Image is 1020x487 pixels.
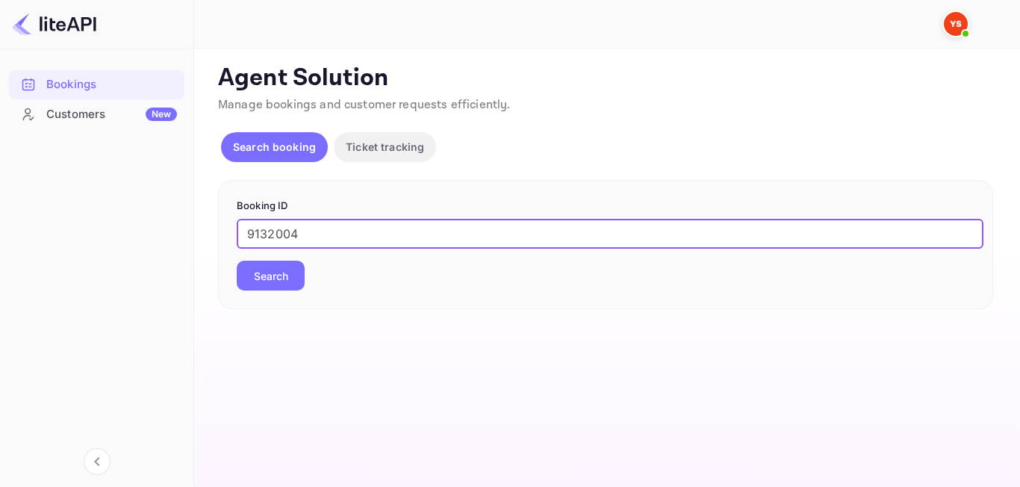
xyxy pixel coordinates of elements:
p: Ticket tracking [346,139,424,155]
a: CustomersNew [9,100,184,128]
p: Search booking [233,139,316,155]
div: CustomersNew [9,100,184,129]
span: Manage bookings and customer requests efficiently. [218,97,511,113]
p: Booking ID [237,199,974,214]
img: LiteAPI logo [12,12,96,36]
div: Bookings [46,76,177,93]
a: Bookings [9,70,184,98]
button: Search [237,261,305,291]
div: Bookings [9,70,184,99]
div: New [146,108,177,121]
img: Yandex Support [944,12,968,36]
button: Collapse navigation [84,448,111,475]
p: Agent Solution [218,63,993,93]
input: Enter Booking ID (e.g., 63782194) [237,219,983,249]
div: Customers [46,106,177,123]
